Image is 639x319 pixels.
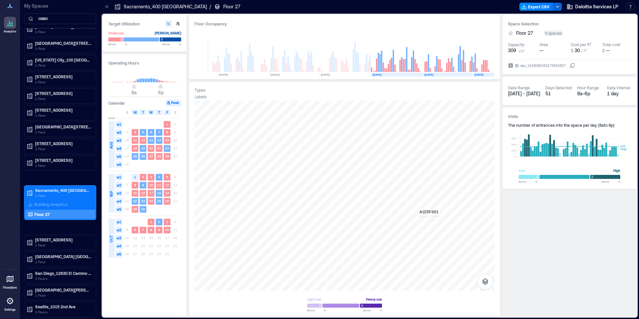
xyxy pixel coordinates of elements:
[134,228,136,232] text: 6
[3,286,17,290] p: Floorplans
[141,154,145,158] text: 26
[35,254,91,259] p: [GEOGRAPHIC_DATA] [GEOGRAPHIC_DATA]
[131,90,137,95] span: 8a
[116,137,122,144] span: w3
[116,153,122,160] span: w5
[607,90,631,97] div: 1 day
[126,110,128,115] span: S
[34,212,50,217] p: Floor 27
[108,116,115,120] span: 2025
[602,42,620,47] div: Total cost
[2,15,18,35] a: Analytics
[581,48,588,53] span: / ft²
[539,47,543,53] span: --
[35,193,91,198] p: 1 Floor
[271,73,280,76] text: [DATE]
[108,30,124,36] div: Underuse
[165,199,169,203] text: 26
[134,110,137,115] span: M
[141,191,145,195] text: 16
[613,167,620,174] div: High
[577,90,602,97] div: 8a - 6p
[116,198,122,205] span: w4
[570,63,575,68] button: IDspc_1316040153172541607
[108,20,181,27] h3: Target Utilization
[1,271,19,292] a: Floorplans
[515,155,516,158] tspan: 0
[508,91,540,96] span: [DATE] - [DATE]
[116,243,122,249] span: w4
[307,308,326,312] span: Below %
[545,85,572,90] div: Days Selected
[150,175,152,179] text: 3
[607,85,630,90] div: Data Interval
[35,237,91,242] p: [STREET_ADDRESS]
[219,73,228,76] text: [DATE]
[174,110,176,115] span: S
[108,60,181,66] h3: Operating Hours
[134,130,136,134] text: 4
[508,47,516,54] span: 309
[166,130,168,134] text: 8
[133,154,137,158] text: 25
[475,73,484,76] text: [DATE]
[35,309,91,315] p: 2 Floors
[157,183,161,187] text: 11
[35,271,91,276] p: San Diego_12830 El Camino Real
[511,149,516,152] tspan: 200
[35,57,91,63] p: [US_STATE] City_100 [GEOGRAPHIC_DATA]
[116,219,122,225] span: w1
[134,183,136,187] text: 8
[601,180,620,184] span: Above %
[142,175,144,179] text: 2
[366,296,382,303] div: Heavy use
[133,199,137,203] text: 22
[116,190,122,197] span: w3
[165,183,169,187] text: 12
[35,46,91,51] p: 1 Floor
[149,183,153,187] text: 10
[508,42,524,47] div: Capacity
[35,276,91,281] p: 2 Floors
[116,145,122,152] span: w4
[210,3,211,10] p: /
[149,154,153,158] text: 27
[134,175,136,179] text: 1
[602,48,605,53] span: $
[166,175,168,179] text: 5
[35,113,91,118] p: 1 Floor
[165,146,169,150] text: 22
[508,47,537,54] button: 309 ppl
[108,42,127,46] span: Below %
[165,191,169,195] text: 19
[520,62,566,69] div: spc_1316040153172541607
[35,242,91,248] p: 1 Floor
[157,138,161,142] text: 14
[35,91,91,96] p: [STREET_ADDRESS]
[363,308,382,312] span: Above %
[157,146,161,150] text: 21
[149,199,153,203] text: 24
[571,42,591,47] div: Cost per ft²
[424,73,433,76] text: [DATE]
[508,113,631,120] h3: Visits
[109,235,114,242] span: OCT
[35,141,91,146] p: [STREET_ADDRESS]
[157,154,161,158] text: 28
[133,138,137,142] text: 11
[35,129,91,135] p: 1 Floor
[142,228,144,232] text: 7
[35,163,91,168] p: 1 Floor
[116,121,122,128] span: w1
[195,94,207,99] div: Labels
[150,220,152,224] text: 1
[150,228,152,232] text: 8
[133,191,137,195] text: 15
[223,3,240,10] p: Floor 27
[141,146,145,150] text: 19
[571,48,573,53] span: $
[515,62,519,69] span: ID
[35,188,91,193] p: Sacramento_400 [GEOGRAPHIC_DATA]
[141,199,145,203] text: 23
[141,207,145,211] text: 30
